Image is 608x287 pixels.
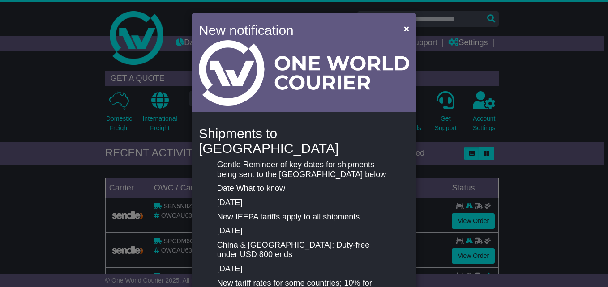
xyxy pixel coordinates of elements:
[217,264,391,274] p: [DATE]
[217,160,391,179] p: Gentle Reminder of key dates for shipments being sent to the [GEOGRAPHIC_DATA] below
[217,184,391,194] p: Date What to know
[199,40,409,106] img: Light
[404,23,409,34] span: ×
[217,226,391,236] p: [DATE]
[199,126,409,156] h4: Shipments to [GEOGRAPHIC_DATA]
[217,212,391,222] p: New IEEPA tariffs apply to all shipments
[399,19,414,38] button: Close
[217,198,391,208] p: [DATE]
[217,241,391,260] p: China & [GEOGRAPHIC_DATA]: Duty-free under USD 800 ends
[199,20,391,40] h4: New notification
